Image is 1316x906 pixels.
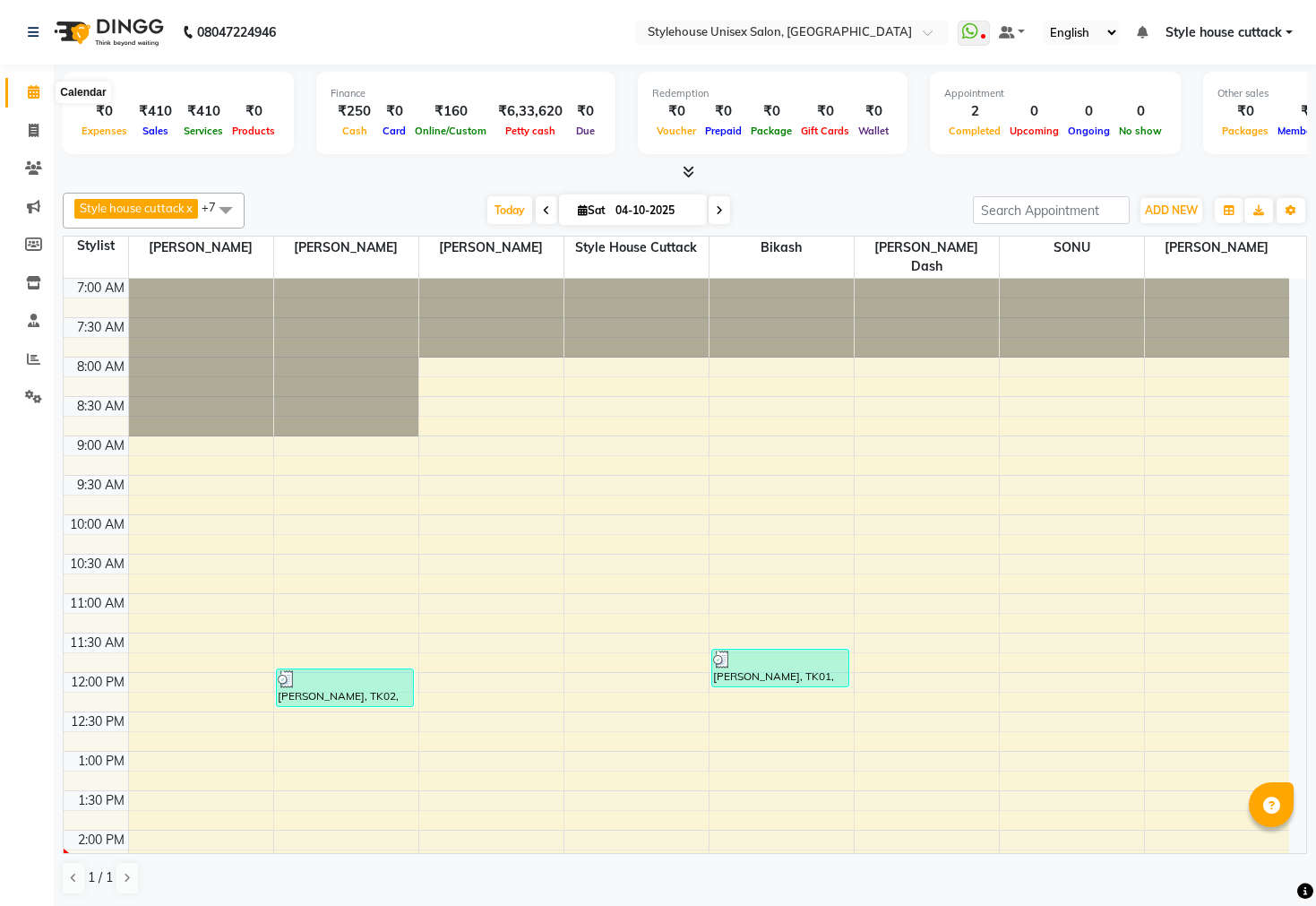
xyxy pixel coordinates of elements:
a: x [185,201,193,215]
span: Bikash [710,237,854,259]
span: Gift Cards [796,125,854,137]
span: Prepaid [701,125,746,137]
div: 1:30 PM [74,791,128,810]
span: [PERSON_NAME] [419,237,563,259]
span: SONU [1000,237,1144,259]
span: Expenses [77,125,132,137]
span: 1 / 1 [88,868,113,887]
span: No show [1114,125,1166,137]
div: ₹0 [746,101,796,122]
span: Sat [573,203,610,217]
span: +7 [202,200,229,214]
span: Cash [338,125,372,137]
div: ₹160 [410,101,491,122]
span: Style house cuttack [564,237,709,259]
div: 12:30 PM [67,712,128,731]
div: 11:00 AM [66,594,128,613]
span: Style house cuttack [80,201,185,215]
div: 10:30 AM [66,555,128,574]
input: Search Appointment [973,196,1130,224]
span: ADD NEW [1145,203,1198,217]
span: Products [228,125,280,137]
div: 8:00 AM [73,358,128,376]
img: logo [46,7,168,57]
div: Calendar [56,82,110,103]
div: 9:00 AM [73,436,128,455]
span: Card [378,125,410,137]
span: Sales [138,125,173,137]
div: ₹0 [701,101,746,122]
div: Stylist [64,237,128,255]
div: [PERSON_NAME], TK01, 11:40 AM-12:10 PM, MEN'S Hair Cut Basic [712,650,849,686]
span: Packages [1217,125,1273,137]
span: Style house cuttack [1165,23,1282,42]
div: 9:30 AM [73,476,128,495]
span: Due [572,125,599,137]
div: ₹410 [179,101,228,122]
div: ₹410 [132,101,179,122]
div: 12:00 PM [67,673,128,692]
span: Online/Custom [410,125,491,137]
div: ₹0 [228,101,280,122]
span: Voucher [652,125,701,137]
div: Redemption [652,86,893,101]
div: ₹250 [331,101,378,122]
div: ₹0 [652,101,701,122]
div: Appointment [944,86,1166,101]
input: 2025-10-04 [610,197,700,224]
div: ₹0 [854,101,893,122]
div: ₹0 [570,101,601,122]
div: ₹6,33,620 [491,101,570,122]
div: 2:00 PM [74,831,128,850]
div: 7:00 AM [73,279,128,298]
div: ₹0 [378,101,410,122]
div: 7:30 AM [73,318,128,337]
div: ₹0 [1217,101,1273,122]
div: ₹0 [796,101,854,122]
span: Petty cash [501,125,560,137]
b: 08047224946 [197,7,276,57]
div: 1:00 PM [74,752,128,771]
span: Upcoming [1005,125,1063,137]
span: Package [746,125,796,137]
span: [PERSON_NAME] [1145,237,1290,259]
span: Services [179,125,228,137]
div: Finance [331,86,601,101]
button: ADD NEW [1140,198,1202,223]
span: Today [487,196,532,224]
span: [PERSON_NAME] [129,237,273,259]
div: ₹0 [77,101,132,122]
div: 11:30 AM [66,634,128,652]
div: 0 [1005,101,1063,122]
div: 10:00 AM [66,515,128,534]
span: [PERSON_NAME] Dash [855,237,999,278]
div: 2 [944,101,1005,122]
div: [PERSON_NAME], TK02, 11:55 AM-12:25 PM, MEN'S Hair Wash With Mask [277,669,414,706]
span: Completed [944,125,1005,137]
div: 0 [1114,101,1166,122]
span: Wallet [854,125,893,137]
div: 8:30 AM [73,397,128,416]
iframe: chat widget [1241,834,1298,888]
div: 0 [1063,101,1114,122]
div: Total [77,86,280,101]
span: [PERSON_NAME] [274,237,418,259]
span: Ongoing [1063,125,1114,137]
